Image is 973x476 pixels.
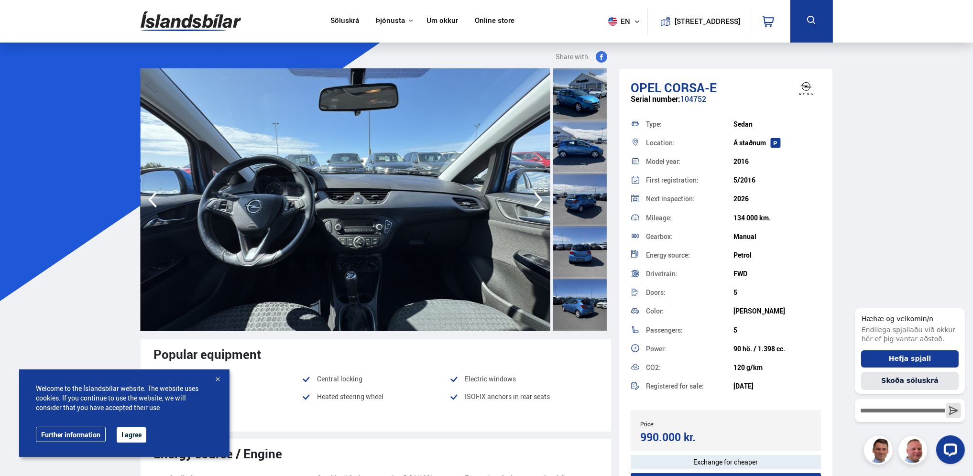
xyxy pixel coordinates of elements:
[646,327,733,334] div: Passengers:
[646,121,733,128] div: Type:
[646,252,733,259] div: Energy source:
[154,347,598,361] div: Popular equipment
[449,373,597,385] li: Electric windows
[475,16,514,26] a: Online store
[733,176,821,184] div: 5/2016
[733,307,821,315] div: [PERSON_NAME]
[426,16,458,26] a: Um okkur
[847,291,969,472] iframe: LiveChat chat widget
[733,345,821,353] div: 90 hö. / 1.398 cc.
[733,139,821,147] div: Á staðnum
[631,95,821,113] div: 104752
[376,16,405,25] button: Þjónusta
[733,214,821,222] div: 134 000 km.
[631,94,680,104] span: Serial number:
[552,51,611,63] button: Share with:
[117,427,146,443] button: I agree
[733,195,821,203] div: 2026
[556,51,590,63] span: Share with:
[787,74,825,103] img: brand logo
[646,346,733,352] div: Power:
[631,455,821,469] div: Exchange for cheaper
[449,391,597,402] li: ISOFIX anchors in rear seats
[302,391,449,402] li: Heated steering wheel
[330,16,359,26] a: Söluskrá
[604,17,628,26] span: en
[36,384,213,412] span: Welcome to the Íslandsbílar website. The website uses cookies. If you continue to use the website...
[646,383,733,389] div: Registered for sale:
[733,326,821,334] div: 5
[733,251,821,259] div: Petrol
[733,158,821,165] div: 2016
[141,68,550,331] img: 3333523.jpeg
[646,270,733,277] div: Drivetrain:
[653,8,745,35] a: [STREET_ADDRESS]
[604,7,647,35] button: en
[646,177,733,184] div: First registration:
[302,373,449,385] li: Central locking
[646,308,733,314] div: Color:
[646,289,733,296] div: Doors:
[154,446,598,461] div: Energy source / Engine
[36,427,106,442] a: Further information
[141,6,241,37] img: G0Ugv5HjCgRt.svg
[646,158,733,165] div: Model year:
[646,215,733,221] div: Mileage:
[640,421,726,427] div: Price:
[550,68,960,331] img: 3333524.jpeg
[678,17,737,25] button: [STREET_ADDRESS]
[646,364,733,371] div: CO2:
[640,431,723,444] div: 990.000 kr.
[631,79,661,96] span: Opel
[646,140,733,146] div: Location:
[664,79,717,96] span: Corsa-e
[733,289,821,296] div: 5
[733,233,821,240] div: Manual
[733,382,821,390] div: [DATE]
[733,120,821,128] div: Sedan
[646,195,733,202] div: Next inspection:
[733,364,821,371] div: 120 g/km
[646,233,733,240] div: Gearbox:
[608,17,617,26] img: svg+xml;base64,PHN2ZyB4bWxucz0iaHR0cDovL3d3dy53My5vcmcvMjAwMC9zdmciIHdpZHRoPSI1MTIiIGhlaWdodD0iNT...
[733,270,821,278] div: FWD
